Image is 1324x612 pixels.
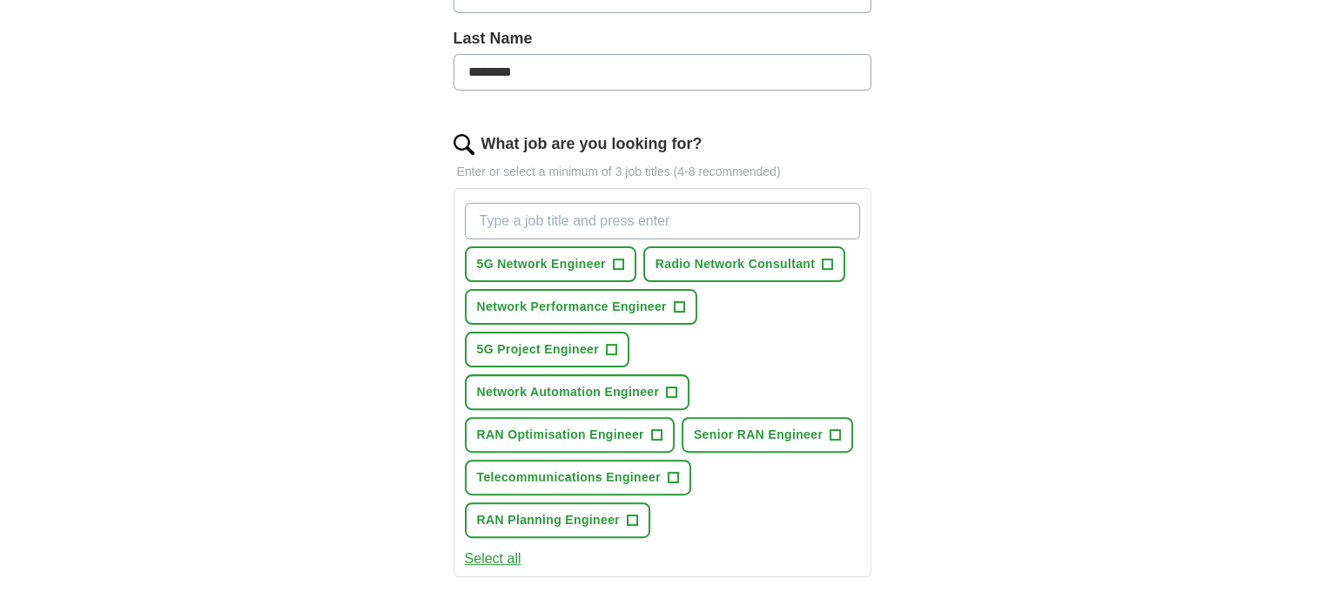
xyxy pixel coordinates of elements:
input: Type a job title and press enter [465,203,860,239]
label: Last Name [454,27,871,50]
button: Telecommunications Engineer [465,460,691,495]
span: Network Automation Engineer [477,383,660,401]
label: What job are you looking for? [481,132,702,156]
span: 5G Project Engineer [477,340,599,359]
button: Senior RAN Engineer [682,417,853,453]
span: RAN Optimisation Engineer [477,426,644,444]
button: 5G Project Engineer [465,332,629,367]
button: Select all [465,548,521,569]
span: Telecommunications Engineer [477,468,661,487]
button: RAN Planning Engineer [465,502,650,538]
span: 5G Network Engineer [477,255,606,273]
span: Network Performance Engineer [477,298,667,316]
button: Radio Network Consultant [643,246,845,282]
button: 5G Network Engineer [465,246,636,282]
button: Network Automation Engineer [465,374,690,410]
span: Senior RAN Engineer [694,426,823,444]
button: Network Performance Engineer [465,289,697,325]
span: RAN Planning Engineer [477,511,620,529]
span: Radio Network Consultant [655,255,815,273]
button: RAN Optimisation Engineer [465,417,675,453]
img: search.png [454,134,474,155]
p: Enter or select a minimum of 3 job titles (4-8 recommended) [454,163,871,181]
